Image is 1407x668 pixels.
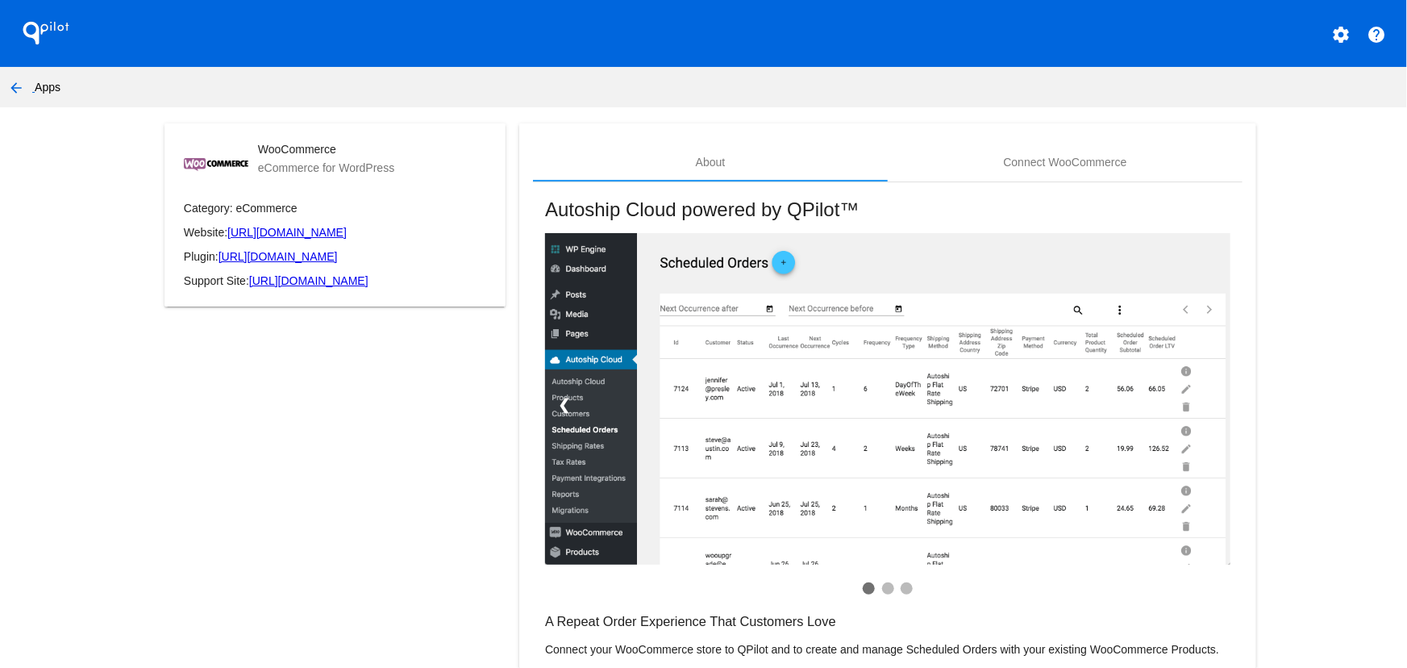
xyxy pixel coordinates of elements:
p: Website: [184,226,486,239]
mat-card-title: Autoship Cloud powered by QPilot™ [545,198,1230,221]
p: Category: eCommerce [184,202,486,215]
a: ❮ [545,383,583,427]
h3: A Repeat Order Experience That Customers Love [545,614,1230,629]
a: [URL][DOMAIN_NAME] [227,226,347,239]
h1: QPilot [14,17,78,49]
a: ❯ [1193,383,1230,427]
mat-card-subtitle: eCommerce for WordPress [258,161,394,174]
a: [URL][DOMAIN_NAME] [219,250,338,263]
mat-icon: settings [1331,25,1351,44]
p: Connect your WooCommerce store to QPilot and to create and manage Scheduled Orders with your exis... [545,643,1230,656]
img: 45327e7e-6d80-471c-b996-4055995bf388 [545,233,1230,565]
a: [URL][DOMAIN_NAME] [249,274,368,287]
div: About [696,156,726,169]
p: Support Site: [184,274,486,287]
mat-icon: help [1367,25,1387,44]
img: cb168c88-e879-4cc9-8509-7920f572d3b5 [184,158,248,171]
div: Connect WooCommerce [1004,156,1127,169]
mat-icon: arrow_back [6,78,26,98]
p: Plugin: [184,250,486,263]
mat-card-title: WooCommerce [258,143,394,156]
